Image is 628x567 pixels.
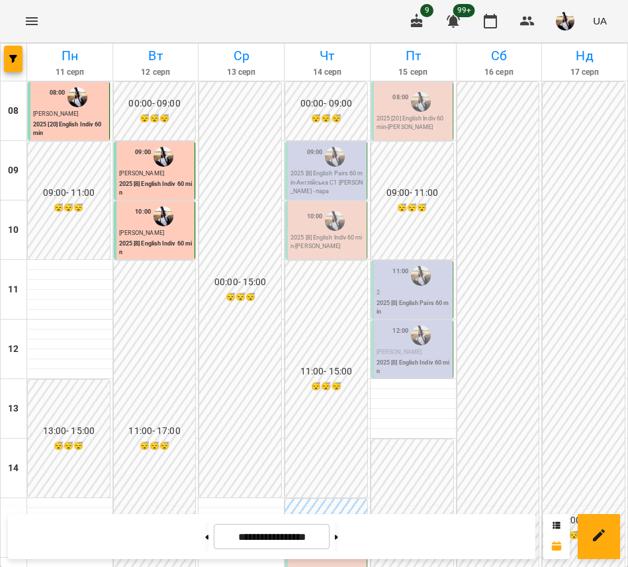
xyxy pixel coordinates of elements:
p: 2025 [8] English Indiv 60 min - [PERSON_NAME] [291,234,364,251]
span: 9 [420,4,433,17]
h6: 😴😴😴 [115,440,195,453]
h6: 12 [8,342,19,357]
label: 08:00 [392,93,408,102]
h6: 😴😴😴 [373,202,452,214]
label: 11:00 [392,267,408,276]
h6: 12 серп [115,66,197,79]
h6: 11:00 - 17:00 [115,424,195,439]
h6: 😴😴😴 [287,112,366,125]
h6: 09:00 - 11:00 [29,186,109,200]
label: 10:00 [307,212,323,221]
p: 2025 [8] English Indiv 60 min [119,180,193,198]
h6: 11:00 - 15:00 [287,365,366,379]
h6: 08 [8,104,19,118]
h6: Вт [115,46,197,66]
span: UA [593,14,607,28]
p: 2025 [8] English Pairs 60 min - Англійська С1 [PERSON_NAME] - пара [291,169,364,196]
img: Корнєва Марина Володимирівна (а) [154,147,173,167]
h6: Пт [373,46,454,66]
span: [PERSON_NAME] [119,230,164,236]
p: 2025 [8] English Pairs 60 min [377,299,450,317]
h6: Чт [287,46,368,66]
h6: 17 серп [544,66,625,79]
h6: 14 [8,461,19,476]
img: Корнєва Марина Володимирівна (а) [67,87,87,107]
p: 2025 [20] English Indiv 60 min - [PERSON_NAME] [377,114,450,132]
button: UA [588,9,612,33]
h6: 09:00 - 11:00 [373,186,452,200]
h6: Ср [201,46,282,66]
h6: 😴😴😴 [29,202,109,214]
label: 10:00 [135,207,151,216]
h6: 00:00 - 09:00 [115,97,195,111]
img: 947f4ccfa426267cd88e7c9c9125d1cd.jfif [556,12,574,30]
p: 2025 [8] English Indiv 60 min [119,240,193,257]
span: 99+ [453,4,475,17]
label: 12:00 [392,326,408,335]
h6: Сб [459,46,540,66]
h6: Нд [544,46,625,66]
h6: 😴😴😴 [287,380,366,393]
label: 08:00 [50,88,66,97]
h6: 15 серп [373,66,454,79]
img: Корнєва Марина Володимирівна (а) [411,92,431,112]
img: Корнєва Марина Володимирівна (а) [411,326,431,345]
span: [PERSON_NAME] [33,110,78,117]
span: [PERSON_NAME] [119,170,164,177]
img: Корнєва Марина Володимирівна (а) [325,147,345,167]
h6: 13 серп [201,66,282,79]
label: 09:00 [307,148,323,157]
h6: 16 серп [459,66,540,79]
img: Корнєва Марина Володимирівна (а) [154,206,173,226]
p: 2025 [8] English Indiv 60 min [377,359,450,376]
h6: 😴😴😴 [201,291,280,304]
h6: 😴😴😴 [115,112,195,125]
h6: 00:00 - 09:00 [287,97,366,111]
img: Корнєва Марина Володимирівна (а) [411,266,431,286]
h6: 00:00 - 15:00 [201,275,280,290]
h6: 14 серп [287,66,368,79]
p: 2025 [20] English Indiv 60 min [33,120,107,138]
h6: 11 серп [29,66,111,79]
label: 09:00 [135,148,151,157]
h6: 13:00 - 15:00 [29,424,109,439]
h6: 13 [8,402,19,416]
h6: 11 [8,283,19,297]
button: Menu [16,5,48,37]
h6: 😴😴😴 [29,440,109,453]
img: Корнєва Марина Володимирівна (а) [325,211,345,231]
h6: 10 [8,223,19,238]
h6: 09 [8,163,19,178]
p: 2 [377,288,450,298]
h6: Пн [29,46,111,66]
span: [PERSON_NAME] [377,349,422,355]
